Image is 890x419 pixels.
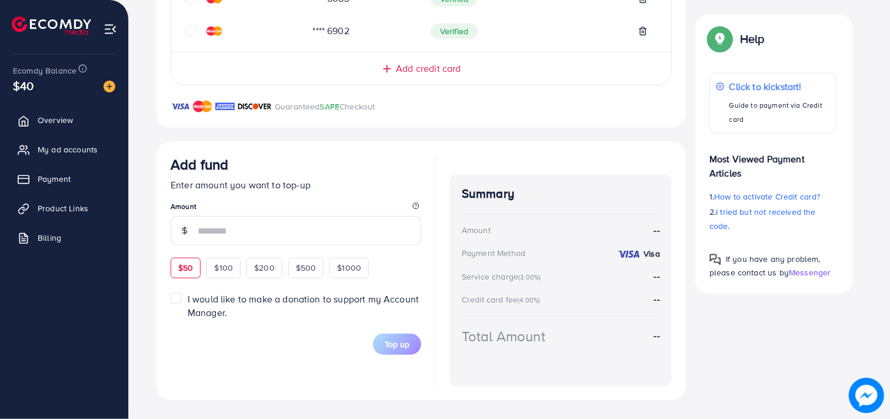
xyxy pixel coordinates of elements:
span: I would like to make a donation to support my Account Manager. [188,292,419,319]
p: Help [740,32,765,46]
span: Verified [431,24,478,39]
p: Most Viewed Payment Articles [709,142,836,180]
img: image [104,81,115,92]
span: Product Links [38,202,88,214]
p: 2. [709,205,836,233]
p: 1. [709,189,836,204]
img: credit [206,26,222,36]
img: Popup guide [709,28,731,49]
a: My ad accounts [9,138,119,161]
span: Overview [38,114,73,126]
strong: -- [654,292,660,305]
span: $50 [178,262,193,274]
a: Billing [9,226,119,250]
span: Payment [38,173,71,185]
strong: Visa [644,248,660,260]
p: Guide to payment via Credit card [729,98,830,127]
strong: -- [654,270,660,282]
span: $500 [296,262,316,274]
strong: -- [654,224,660,237]
h3: Add fund [171,156,228,173]
a: Payment [9,167,119,191]
button: Top up [373,334,421,355]
p: Guaranteed Checkout [275,99,375,114]
img: brand [238,99,272,114]
span: SAFE [320,101,340,112]
div: Service charge [462,271,544,282]
span: Add credit card [396,62,461,75]
img: Popup guide [709,254,721,265]
span: $1000 [337,262,361,274]
img: menu [104,22,117,36]
span: Billing [38,232,61,244]
a: Product Links [9,197,119,220]
span: My ad accounts [38,144,98,155]
span: $200 [254,262,275,274]
p: Enter amount you want to top-up [171,178,421,192]
p: Click to kickstart! [729,79,830,94]
legend: Amount [171,201,421,216]
img: brand [193,99,212,114]
strong: -- [654,329,660,342]
img: brand [215,99,235,114]
h4: Summary [462,187,660,201]
small: (3.00%) [518,272,541,282]
span: $100 [214,262,233,274]
img: image [849,378,884,413]
span: I tried but not received the code. [709,206,816,232]
span: Messenger [789,267,831,278]
span: $40 [13,77,34,94]
img: brand [171,99,190,114]
span: How to activate Credit card? [714,191,820,202]
div: Payment Method [462,247,525,259]
img: credit [617,250,641,259]
span: If you have any problem, please contact us by [709,253,821,278]
small: (4.00%) [518,295,540,305]
a: Overview [9,108,119,132]
div: Amount [462,224,491,236]
img: logo [12,16,91,35]
div: Total Amount [462,326,545,347]
svg: circle [185,25,197,37]
span: Top up [385,338,409,350]
div: Credit card fee [462,294,544,305]
span: Ecomdy Balance [13,65,76,77]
